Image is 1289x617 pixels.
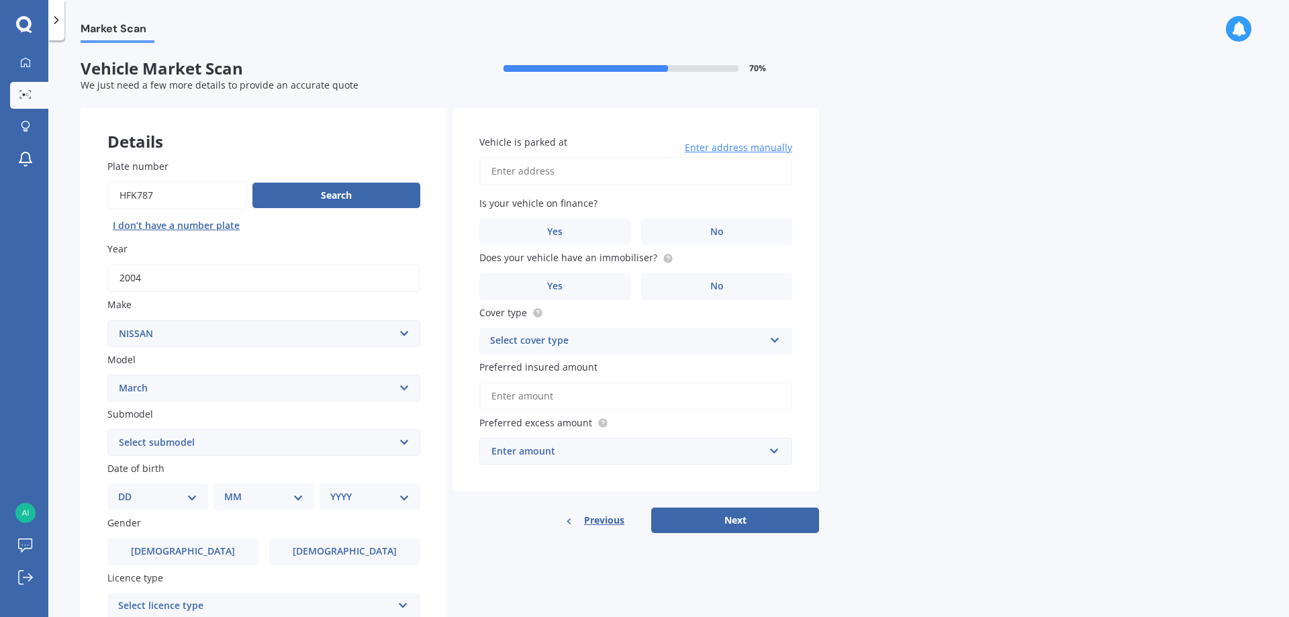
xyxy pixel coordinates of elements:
[491,444,764,459] div: Enter amount
[651,508,819,533] button: Next
[710,281,724,292] span: No
[479,197,598,209] span: Is your vehicle on finance?
[107,215,245,236] button: I don’t have a number plate
[710,226,724,238] span: No
[107,160,169,173] span: Plate number
[479,136,567,148] span: Vehicle is parked at
[479,306,527,319] span: Cover type
[685,141,792,154] span: Enter address manually
[479,382,792,410] input: Enter amount
[81,22,154,40] span: Market Scan
[749,64,766,73] span: 70 %
[107,408,153,420] span: Submodel
[107,517,141,530] span: Gender
[479,157,792,185] input: Enter address
[293,546,397,557] span: [DEMOGRAPHIC_DATA]
[15,503,36,523] img: 36217315f15d076ea4986d25ad0690ae
[107,181,247,209] input: Enter plate number
[107,353,136,366] span: Model
[107,462,164,475] span: Date of birth
[81,59,450,79] span: Vehicle Market Scan
[107,264,420,292] input: YYYY
[81,79,359,91] span: We just need a few more details to provide an accurate quote
[107,242,128,255] span: Year
[107,299,132,312] span: Make
[547,281,563,292] span: Yes
[490,333,764,349] div: Select cover type
[547,226,563,238] span: Yes
[131,546,235,557] span: [DEMOGRAPHIC_DATA]
[479,361,598,373] span: Preferred insured amount
[584,510,624,530] span: Previous
[252,183,420,208] button: Search
[479,416,592,429] span: Preferred excess amount
[479,252,657,265] span: Does your vehicle have an immobiliser?
[118,598,392,614] div: Select licence type
[107,571,163,584] span: Licence type
[81,108,447,148] div: Details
